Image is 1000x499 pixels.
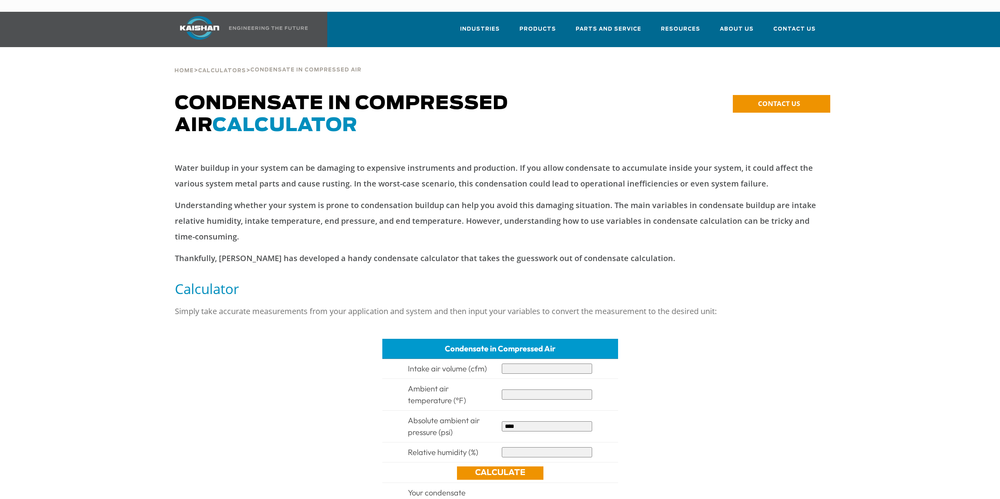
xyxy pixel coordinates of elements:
[460,19,500,46] a: Industries
[460,25,500,34] span: Industries
[175,280,826,298] h5: Calculator
[408,384,466,405] span: Ambient air temperature (°F)
[661,19,700,46] a: Resources
[174,68,194,73] span: Home
[408,415,480,437] span: Absolute ambient air pressure (psi)
[198,68,246,73] span: Calculators
[720,25,754,34] span: About Us
[198,67,246,74] a: Calculators
[175,197,826,245] p: Understanding whether your system is prone to condensation buildup can help you avoid this damagi...
[576,25,641,34] span: Parts and Service
[174,47,361,77] div: > >
[661,25,700,34] span: Resources
[250,68,361,73] span: Condensate in compressed air
[213,116,358,135] span: CALCULATOR
[229,26,308,30] img: Engineering the future
[170,12,309,47] a: Kaishan USA
[408,447,478,457] span: Relative humidity (%)
[175,160,826,192] p: Water buildup in your system can be damaging to expensive instruments and production. If you allo...
[733,95,830,113] a: CONTACT US
[519,19,556,46] a: Products
[408,364,487,373] span: Intake air volume (cfm)
[519,25,556,34] span: Products
[576,19,641,46] a: Parts and Service
[175,250,826,266] p: Thankfully, [PERSON_NAME] has developed a handy condensate calculator that takes the guesswork ou...
[773,25,816,34] span: Contact Us
[175,303,826,319] p: Simply take accurate measurements from your application and system and then input your variables ...
[457,466,543,480] a: Calculate
[445,344,556,353] span: Condensate in Compressed Air
[773,19,816,46] a: Contact Us
[174,67,194,74] a: Home
[720,19,754,46] a: About Us
[758,99,800,108] span: CONTACT US
[175,94,508,135] span: Condensate in Compressed Air
[170,16,229,40] img: kaishan logo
